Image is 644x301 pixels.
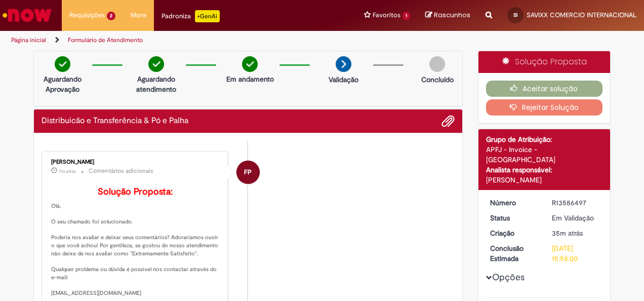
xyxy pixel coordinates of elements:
[131,10,146,20] span: More
[11,36,46,44] a: Página inicial
[226,74,274,84] p: Em andamento
[402,12,410,20] span: 1
[486,99,603,116] button: Rejeitar Solução
[107,12,115,20] span: 2
[244,160,252,184] span: FP
[373,10,400,20] span: Favoritos
[486,81,603,97] button: Aceitar solução
[162,10,220,22] div: Padroniza
[1,5,53,25] img: ServiceNow
[552,213,599,223] div: Em Validação
[441,115,455,128] button: Adicionar anexos
[195,10,220,22] p: +GenAi
[486,144,603,165] div: APFJ - Invoice - [GEOGRAPHIC_DATA]
[482,213,545,223] dt: Status
[132,74,181,94] p: Aguardando atendimento
[527,11,636,19] span: SAVIXX COMERCIO INTERNACIONAL
[42,117,188,126] h2: Distribuicão e Transferência & Pó e Palha Histórico de tíquete
[98,186,173,198] b: Solução Proposta:
[38,74,87,94] p: Aguardando Aprovação
[513,12,517,18] span: SI
[482,228,545,238] dt: Criação
[478,51,611,73] div: Solução Proposta
[552,228,599,238] div: 01/10/2025 14:57:57
[236,161,260,184] div: Filipe Passos
[486,175,603,185] div: [PERSON_NAME]
[552,198,599,208] div: R13586497
[51,159,220,165] div: [PERSON_NAME]
[482,243,545,264] dt: Conclusão Estimada
[68,36,143,44] a: Formulário de Atendimento
[552,229,583,238] time: 01/10/2025 14:57:57
[482,198,545,208] dt: Número
[486,134,603,144] div: Grupo de Atribuição:
[336,56,351,72] img: arrow-next.png
[59,168,76,174] time: 01/10/2025 15:26:04
[242,56,258,72] img: check-circle-green.png
[8,31,422,50] ul: Trilhas de página
[148,56,164,72] img: check-circle-green.png
[89,167,153,175] small: Comentários adicionais
[429,56,445,72] img: img-circle-grey.png
[486,165,603,175] div: Analista responsável:
[329,74,358,85] p: Validação
[59,168,76,174] span: 7m atrás
[552,243,599,264] div: [DATE] 15:58:00
[434,10,470,20] span: Rascunhos
[425,11,470,20] a: Rascunhos
[55,56,70,72] img: check-circle-green.png
[69,10,105,20] span: Requisições
[552,229,583,238] span: 35m atrás
[421,74,454,85] p: Concluído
